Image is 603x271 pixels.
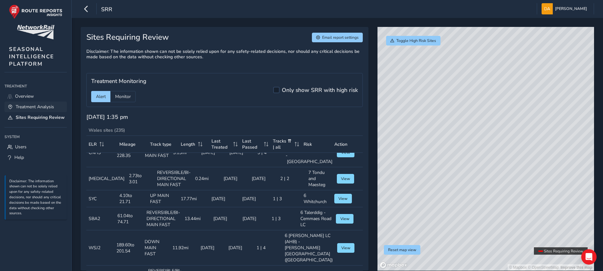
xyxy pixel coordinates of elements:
[209,190,240,207] td: [DATE]
[240,190,271,207] td: [DATE]
[182,207,211,230] td: 13.44mi
[17,25,54,39] img: customer logo
[240,207,269,230] td: [DATE]
[150,141,171,147] span: Track type
[322,35,359,40] span: Email report settings
[110,91,136,102] div: Monitor
[116,242,134,254] div: 189.60 to 201.54
[4,112,67,123] a: Sites Requiring Review
[4,142,67,152] a: Users
[221,167,250,190] td: [DATE]
[542,3,589,14] button: [PERSON_NAME]
[144,207,182,230] td: REVERSIBLE/BI-DIRECTIONAL MAIN FAST
[341,176,350,181] span: View
[9,179,64,217] p: Disclaimer: The information shown can not be solely relied upon for any safety-related decisions,...
[179,190,209,207] td: 17.77mi
[278,167,306,190] td: 2 | 2
[193,167,221,190] td: 0.24mi
[170,230,198,266] td: 11.92mi
[396,38,436,43] span: Toggle High Risk Sites
[155,167,193,190] td: REVERSIBLE/BI-DIRECTIONAL MAIN FAST
[198,230,226,266] td: [DATE]
[338,196,347,201] span: View
[148,190,179,207] td: UP MAIN FAST
[15,144,27,150] span: Users
[254,230,282,266] td: 1 | 4
[9,4,62,19] img: rr logo
[298,207,334,230] td: 6 Talerddig - Cemmaes Road LC
[581,249,597,265] div: Open Intercom Messenger
[14,154,24,160] span: Help
[181,141,195,147] span: Length
[86,49,363,60] h6: Disclaimer: The information shown can not be solely relied upon for any safety-related decisions,...
[86,230,115,266] td: WSJ2
[91,78,146,85] h5: Treatment Monitoring
[4,81,67,91] div: Treatment
[4,91,67,102] a: Overview
[340,216,349,221] span: View
[544,249,583,254] span: Sites Requiring Review
[211,138,231,150] span: Last Treated
[334,141,347,147] span: Action
[271,190,301,207] td: 1 | 3
[211,207,240,230] td: [DATE]
[86,33,169,42] h3: Sites Requiring Review
[341,245,350,250] span: View
[334,194,352,203] button: View
[337,243,355,253] button: View
[312,33,363,42] button: Email report settings
[89,141,97,147] span: ELR
[91,91,110,102] div: Alert
[119,193,132,205] div: 4.10 to 21.71
[9,45,54,68] span: SEASONAL INTELLIGENCE PLATFORM
[89,127,125,133] span: Wales sites (235)
[555,3,587,14] span: [PERSON_NAME]
[337,174,354,184] button: View
[273,138,292,150] span: Tracks ⇈ | all
[15,93,34,99] span: Overview
[119,141,136,147] span: Mileage
[301,190,332,207] td: 6 Whitchurch
[384,245,421,255] button: Reset map view
[101,5,112,14] span: srr
[306,167,335,190] td: 7 Tondu and Maesteg
[542,3,553,14] img: diamond-layout
[242,138,262,150] span: Last Passed
[388,247,416,252] span: Reset map view
[282,87,358,94] h5: Only show SRR with high risk
[16,114,65,120] span: Sites Requiring Review
[86,190,117,207] td: SYC
[386,36,440,45] button: Toggle High Risk Sites
[304,141,312,147] span: Risk
[4,132,67,142] div: System
[96,94,106,100] span: Alert
[86,114,128,120] h5: [DATE] 1:35 pm
[250,167,278,190] td: [DATE]
[142,230,171,266] td: DOWN MAIN FAST
[86,207,115,230] td: SBA2
[86,167,127,190] td: [MEDICAL_DATA]
[129,173,142,185] div: 2.73 to 3.01
[16,104,54,110] span: Treatment Analysis
[282,230,335,266] td: 6 [PERSON_NAME] LC (AHB) - [PERSON_NAME][GEOGRAPHIC_DATA] ([GEOGRAPHIC_DATA])
[115,94,131,100] span: Monitor
[226,230,254,266] td: [DATE]
[117,213,133,225] div: 61.04 to 74.71
[336,214,353,224] button: View
[4,102,67,112] a: Treatment Analysis
[4,152,67,163] a: Help
[269,207,298,230] td: 1 | 3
